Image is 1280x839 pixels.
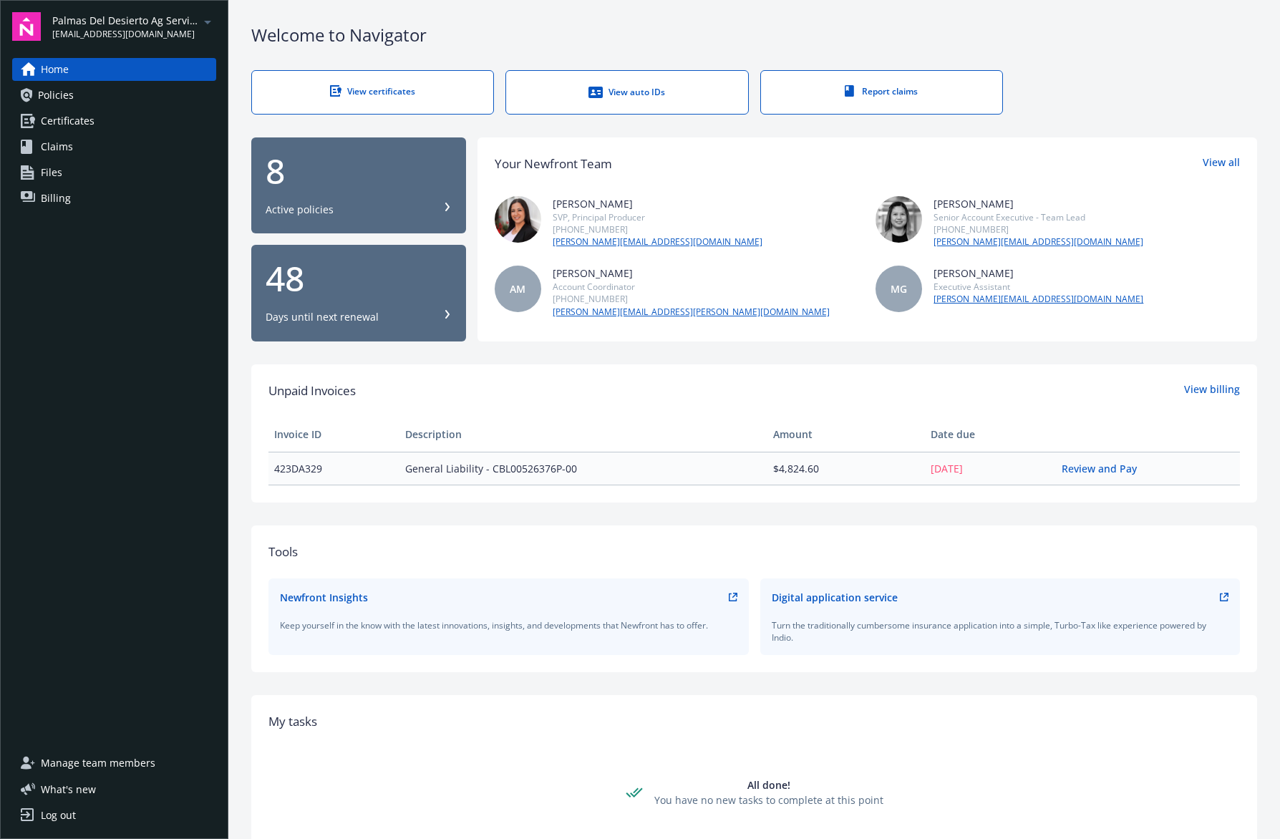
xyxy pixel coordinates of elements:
a: View all [1203,155,1240,173]
div: Senior Account Executive - Team Lead [934,211,1143,223]
th: Description [399,417,767,452]
div: Log out [41,804,76,827]
div: You have no new tasks to complete at this point [654,792,883,808]
a: Home [12,58,216,81]
div: [PHONE_NUMBER] [934,223,1143,236]
div: View certificates [281,85,465,97]
a: Billing [12,187,216,210]
a: [PERSON_NAME][EMAIL_ADDRESS][DOMAIN_NAME] [553,236,762,248]
span: MG [891,281,907,296]
a: [PERSON_NAME][EMAIL_ADDRESS][DOMAIN_NAME] [934,293,1143,306]
button: 48Days until next renewal [251,245,466,341]
div: [PHONE_NUMBER] [553,293,830,305]
button: What's new [12,782,119,797]
span: [EMAIL_ADDRESS][DOMAIN_NAME] [52,28,199,41]
a: View auto IDs [505,70,748,115]
div: [PERSON_NAME] [934,196,1143,211]
div: Executive Assistant [934,281,1143,293]
img: photo [876,196,922,243]
th: Invoice ID [268,417,399,452]
div: Turn the traditionally cumbersome insurance application into a simple, Turbo-Tax like experience ... [772,619,1229,644]
span: Billing [41,187,71,210]
th: Amount [767,417,925,452]
div: Account Coordinator [553,281,830,293]
div: All done! [654,777,883,792]
a: Files [12,161,216,184]
div: [PHONE_NUMBER] [553,223,762,236]
div: View auto IDs [535,85,719,100]
a: Review and Pay [1062,462,1148,475]
div: 8 [266,154,452,188]
span: General Liability - CBL00526376P-00 [405,461,761,476]
span: Palmas Del Desierto Ag Services, LLC [52,13,199,28]
button: Palmas Del Desierto Ag Services, LLC[EMAIL_ADDRESS][DOMAIN_NAME]arrowDropDown [52,12,216,41]
td: $4,824.60 [767,452,925,485]
div: 48 [266,261,452,296]
div: Digital application service [772,590,898,605]
a: [PERSON_NAME][EMAIL_ADDRESS][DOMAIN_NAME] [934,236,1143,248]
a: Claims [12,135,216,158]
div: Welcome to Navigator [251,23,1257,47]
div: Days until next renewal [266,310,379,324]
span: Claims [41,135,73,158]
td: 423DA329 [268,452,399,485]
a: View certificates [251,70,494,115]
th: Date due [925,417,1056,452]
div: Keep yourself in the know with the latest innovations, insights, and developments that Newfront h... [280,619,737,631]
div: [PERSON_NAME] [553,266,830,281]
img: navigator-logo.svg [12,12,41,41]
a: View billing [1184,382,1240,400]
div: SVP, Principal Producer [553,211,762,223]
span: What ' s new [41,782,96,797]
div: My tasks [268,712,1240,731]
span: AM [510,281,525,296]
img: photo [495,196,541,243]
div: [PERSON_NAME] [934,266,1143,281]
div: Tools [268,543,1240,561]
div: [PERSON_NAME] [553,196,762,211]
a: arrowDropDown [199,13,216,30]
a: Manage team members [12,752,216,775]
span: Policies [38,84,74,107]
div: Report claims [790,85,974,97]
span: Certificates [41,110,94,132]
button: 8Active policies [251,137,466,234]
div: Your Newfront Team [495,155,612,173]
a: [PERSON_NAME][EMAIL_ADDRESS][PERSON_NAME][DOMAIN_NAME] [553,306,830,319]
span: Unpaid Invoices [268,382,356,400]
a: Certificates [12,110,216,132]
div: Newfront Insights [280,590,368,605]
a: Report claims [760,70,1003,115]
span: Files [41,161,62,184]
span: Home [41,58,69,81]
span: Manage team members [41,752,155,775]
div: Active policies [266,203,334,217]
td: [DATE] [925,452,1056,485]
a: Policies [12,84,216,107]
